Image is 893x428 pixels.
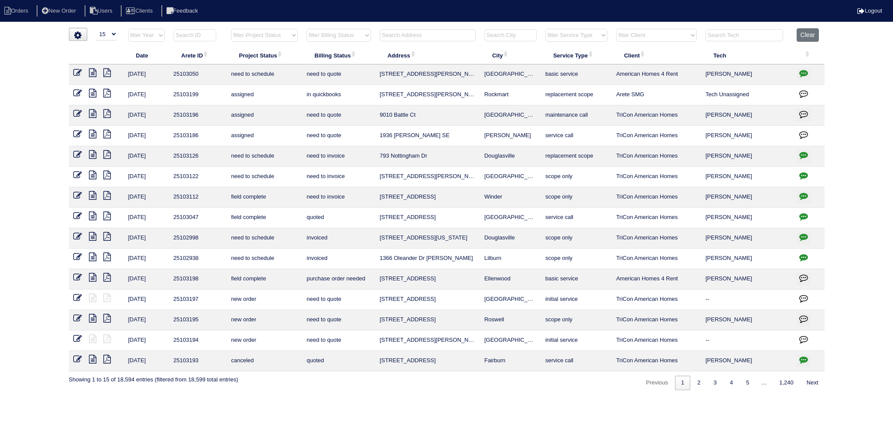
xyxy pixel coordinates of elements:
[701,167,792,187] td: [PERSON_NAME]
[541,351,612,371] td: service call
[480,64,541,85] td: [GEOGRAPHIC_DATA]
[380,29,476,41] input: Search Address
[227,208,302,228] td: field complete
[541,146,612,167] td: replacement scope
[227,126,302,146] td: assigned
[227,351,302,371] td: canceled
[480,146,541,167] td: Douglasville
[701,85,792,105] td: Tech Unassigned
[480,351,541,371] td: Fairburn
[480,167,541,187] td: [GEOGRAPHIC_DATA]
[480,290,541,310] td: [GEOGRAPHIC_DATA]
[124,228,169,249] td: [DATE]
[541,105,612,126] td: maintenance call
[675,376,690,390] a: 1
[169,167,227,187] td: 25103122
[302,330,375,351] td: need to quote
[375,351,480,371] td: [STREET_ADDRESS]
[480,269,541,290] td: Ellenwood
[169,146,227,167] td: 25103126
[302,351,375,371] td: quoted
[375,290,480,310] td: [STREET_ADDRESS]
[227,249,302,269] td: need to schedule
[227,187,302,208] td: field complete
[480,228,541,249] td: Douglasville
[375,249,480,269] td: 1366 Oleander Dr [PERSON_NAME]
[480,126,541,146] td: [PERSON_NAME]
[612,290,701,310] td: TriCon American Homes
[480,310,541,330] td: Roswell
[124,126,169,146] td: [DATE]
[302,208,375,228] td: quoted
[124,105,169,126] td: [DATE]
[227,105,302,126] td: assigned
[701,146,792,167] td: [PERSON_NAME]
[701,330,792,351] td: --
[37,5,83,17] li: New Order
[124,146,169,167] td: [DATE]
[612,351,701,371] td: TriCon American Homes
[701,64,792,85] td: [PERSON_NAME]
[302,290,375,310] td: need to quote
[169,64,227,85] td: 25103050
[169,249,227,269] td: 25102938
[169,208,227,228] td: 25103047
[612,269,701,290] td: American Homes 4 Rent
[227,269,302,290] td: field complete
[227,64,302,85] td: need to schedule
[612,330,701,351] td: TriCon American Homes
[169,46,227,64] th: Arete ID: activate to sort column ascending
[541,228,612,249] td: scope only
[612,187,701,208] td: TriCon American Homes
[124,269,169,290] td: [DATE]
[227,330,302,351] td: new order
[169,310,227,330] td: 25103195
[612,249,701,269] td: TriCon American Homes
[612,228,701,249] td: TriCon American Homes
[375,105,480,126] td: 9010 Battle Ct
[227,310,302,330] td: new order
[541,208,612,228] td: service call
[169,228,227,249] td: 25102998
[701,351,792,371] td: [PERSON_NAME]
[541,187,612,208] td: scope only
[124,290,169,310] td: [DATE]
[755,379,772,386] span: …
[169,187,227,208] td: 25103112
[124,187,169,208] td: [DATE]
[541,126,612,146] td: service call
[161,5,205,17] li: Feedback
[375,228,480,249] td: [STREET_ADDRESS][US_STATE]
[801,376,825,390] a: Next
[612,105,701,126] td: TriCon American Homes
[701,187,792,208] td: [PERSON_NAME]
[169,351,227,371] td: 25103193
[85,5,119,17] li: Users
[792,46,825,64] th: : activate to sort column ascending
[124,64,169,85] td: [DATE]
[701,290,792,310] td: --
[612,146,701,167] td: TriCon American Homes
[480,249,541,269] td: Lilburn
[480,208,541,228] td: [GEOGRAPHIC_DATA]
[302,167,375,187] td: need to invoice
[480,187,541,208] td: Winder
[541,269,612,290] td: basic service
[69,371,239,384] div: Showing 1 to 15 of 18,594 entries (filtered from 18,599 total entries)
[37,7,83,14] a: New Order
[124,167,169,187] td: [DATE]
[773,376,800,390] a: 1,240
[375,46,480,64] th: Address: activate to sort column ascending
[85,7,119,14] a: Users
[701,46,792,64] th: Tech
[701,310,792,330] td: [PERSON_NAME]
[227,146,302,167] td: need to schedule
[375,269,480,290] td: [STREET_ADDRESS]
[302,64,375,85] td: need to quote
[541,64,612,85] td: basic service
[701,126,792,146] td: [PERSON_NAME]
[375,167,480,187] td: [STREET_ADDRESS][PERSON_NAME]
[302,249,375,269] td: invoiced
[701,269,792,290] td: [PERSON_NAME]
[708,376,723,390] a: 3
